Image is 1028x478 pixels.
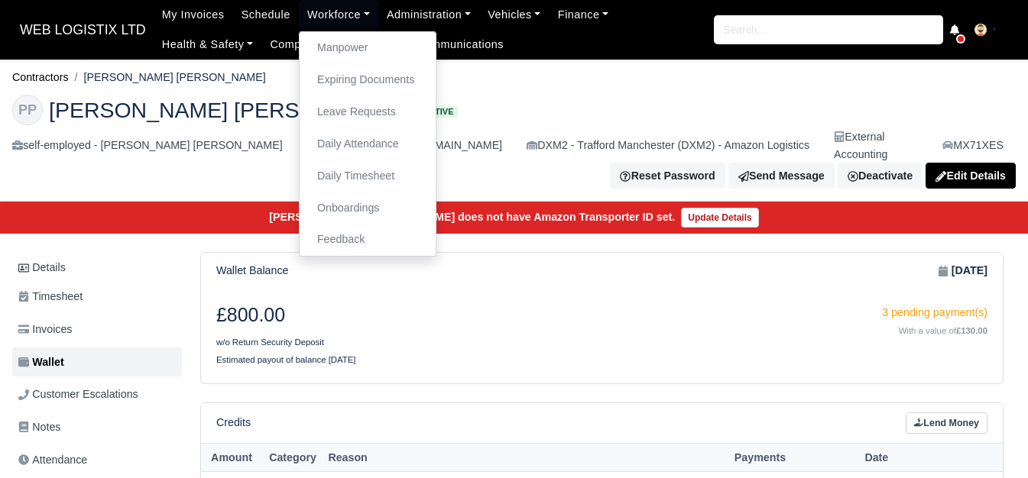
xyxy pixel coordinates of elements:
[729,444,860,472] th: Payments
[306,224,430,256] a: Feedback
[306,64,430,96] a: Expiring Documents
[12,137,283,154] div: self-employed - [PERSON_NAME] [PERSON_NAME]
[12,95,43,125] div: PP
[349,30,407,60] a: Reports
[154,30,262,60] a: Health & Safety
[834,128,918,163] div: External Accounting
[12,445,182,475] a: Attendance
[18,354,64,371] span: Wallet
[714,15,943,44] input: Search...
[261,30,349,60] a: Compliance
[12,282,182,312] a: Timesheet
[49,99,413,121] span: [PERSON_NAME] [PERSON_NAME]
[956,326,987,335] strong: £130.00
[216,304,591,327] h3: £800.00
[1,82,1027,202] div: Paige Nicole Pelham
[12,412,182,442] a: Notes
[306,32,430,64] a: Manpower
[306,160,430,192] a: Daily Timesheet
[18,288,83,305] span: Timesheet
[216,338,324,347] small: w/o Return Security Deposit
[216,264,288,277] h6: Wallet Balance
[306,96,430,128] a: Leave Requests
[12,315,182,344] a: Invoices
[408,30,513,60] a: Communications
[306,128,430,160] a: Daily Attendance
[860,444,959,472] th: Date
[262,444,323,472] th: Category
[12,379,182,409] a: Customer Escalations
[12,15,154,45] a: WEB LOGISTIX LTD
[942,137,1004,154] a: MX71XES
[527,137,809,154] div: DXM2 - Trafford Manchester (DXM2) - Amazon Logistics
[12,254,182,282] a: Details
[216,416,251,429] h6: Credits
[899,326,987,335] small: With a value of
[926,163,1016,189] a: Edit Details
[952,262,987,279] strong: [DATE]
[12,347,182,377] a: Wallet
[69,69,266,86] li: [PERSON_NAME] [PERSON_NAME]
[201,444,262,472] th: Amount
[838,163,923,189] a: Deactivate
[18,418,60,436] span: Notes
[323,444,729,472] th: Reason
[906,412,987,434] a: Lend Money
[610,163,725,189] button: Reset Password
[18,321,72,338] span: Invoices
[306,192,430,224] a: Onboardings
[681,208,758,228] a: Update Details
[728,163,835,189] a: Send Message
[952,405,1028,478] iframe: Chat Widget
[614,304,988,321] div: 3 pending payment(s)
[419,106,457,118] span: Active
[18,386,138,403] span: Customer Escalations
[18,451,87,469] span: Attendance
[12,71,69,83] a: Contractors
[216,355,356,364] small: Estimated payout of balance [DATE]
